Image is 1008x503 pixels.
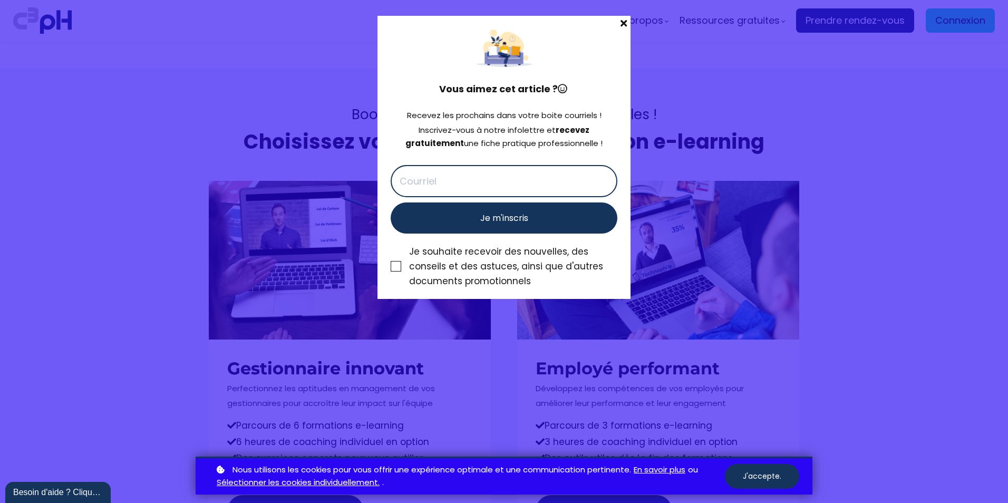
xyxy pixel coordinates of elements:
div: Recevez les prochains dans votre boite courriels ! [391,109,617,122]
input: Courriel [391,165,617,197]
div: Inscrivez-vous à notre infolettre et une fiche pratique professionnelle ! [391,124,617,150]
strong: gratuitement [405,138,464,149]
h4: Vous aimez cet article ? [391,82,617,96]
strong: recevez [556,124,589,136]
button: J'accepte. [725,464,799,489]
a: Sélectionner les cookies individuellement. [217,476,380,489]
p: ou . [214,463,725,490]
a: En savoir plus [634,463,685,477]
span: Je m'inscris [480,211,528,225]
iframe: chat widget [5,480,113,503]
button: Je m'inscris [391,202,617,234]
span: Nous utilisons les cookies pour vous offrir une expérience optimale et une communication pertinente. [232,463,631,477]
div: Je souhaite recevoir des nouvelles, des conseils et des astuces, ainsi que d'autres documents pro... [409,244,617,288]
